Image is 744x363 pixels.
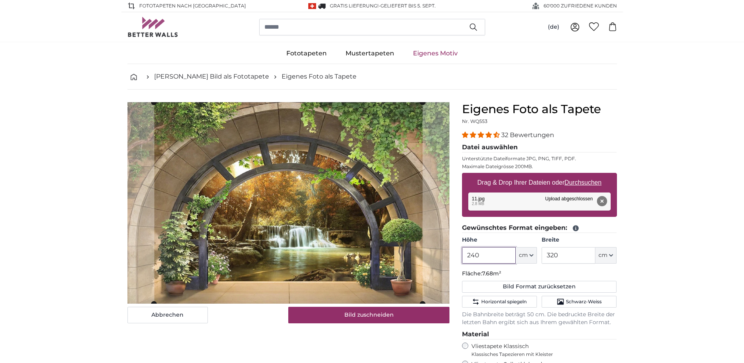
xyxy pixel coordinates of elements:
span: Horizontal spiegeln [481,299,527,305]
span: Klassisches Tapezieren mit Kleister [471,351,610,357]
p: Maximale Dateigrösse 200MB. [462,163,617,170]
a: Eigenes Motiv [404,43,467,64]
span: GRATIS Lieferung! [330,3,378,9]
legend: Material [462,330,617,339]
a: Fototapeten [277,43,336,64]
legend: Gewünschtes Format eingeben: [462,223,617,233]
button: Abbrechen [127,307,208,323]
img: Schweiz [308,3,316,9]
a: Mustertapeten [336,43,404,64]
span: cm [598,251,608,259]
label: Breite [542,236,617,244]
a: [PERSON_NAME] Bild als Fototapete [154,72,269,81]
button: (de) [542,20,566,34]
span: Schwarz-Weiss [566,299,602,305]
button: Horizontal spiegeln [462,296,537,308]
button: Bild zuschneiden [288,307,449,323]
span: Nr. WQ553 [462,118,488,124]
span: cm [519,251,528,259]
a: Eigenes Foto als Tapete [282,72,357,81]
label: Vliestapete Klassisch [471,343,610,357]
img: Betterwalls [127,17,178,37]
legend: Datei auswählen [462,143,617,152]
label: Drag & Drop Ihrer Dateien oder [474,175,605,191]
span: Fototapeten nach [GEOGRAPHIC_DATA] [139,2,246,9]
h1: Eigenes Foto als Tapete [462,102,617,116]
button: Schwarz-Weiss [542,296,617,308]
button: cm [595,247,617,264]
label: Höhe [462,236,537,244]
span: 4.31 stars [462,131,501,139]
button: cm [516,247,537,264]
span: - [378,3,436,9]
nav: breadcrumbs [127,64,617,90]
span: 60'000 ZUFRIEDENE KUNDEN [544,2,617,9]
button: Bild Format zurücksetzen [462,281,617,293]
u: Durchsuchen [564,179,601,186]
p: Die Bahnbreite beträgt 50 cm. Die bedruckte Breite der letzten Bahn ergibt sich aus Ihrem gewählt... [462,311,617,326]
p: Unterstützte Dateiformate JPG, PNG, TIFF, PDF. [462,156,617,162]
span: 7.68m² [482,270,501,277]
span: Geliefert bis 5. Sept. [380,3,436,9]
p: Fläche: [462,270,617,278]
span: 32 Bewertungen [501,131,554,139]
